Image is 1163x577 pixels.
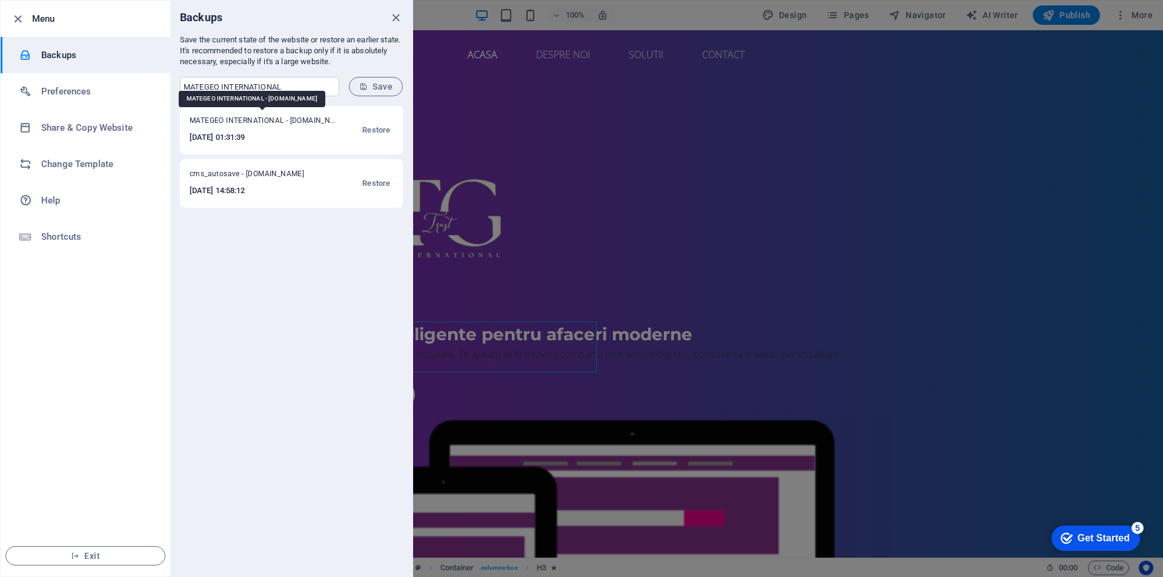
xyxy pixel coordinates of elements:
[16,551,155,561] span: Exit
[362,123,390,137] span: Restore
[359,116,393,145] button: Restore
[41,120,153,135] h6: Share & Copy Website
[41,84,153,99] h6: Preferences
[180,77,339,96] input: Enter a name for a new backup (optional)
[180,10,222,25] h6: Backups
[10,6,98,31] div: Get Started 5 items remaining, 0% complete
[362,176,390,191] span: Restore
[36,13,88,24] div: Get Started
[388,10,403,25] button: close
[190,116,335,130] span: MATEGEO INTERNATIONAL - [DOMAIN_NAME]
[190,183,320,198] h6: [DATE] 14:58:12
[41,229,153,244] h6: Shortcuts
[90,2,102,15] div: 5
[359,82,393,91] span: Save
[190,169,320,183] span: cms_autosave - [DOMAIN_NAME]
[41,48,153,62] h6: Backups
[1,182,170,219] a: Help
[32,12,161,26] h6: Menu
[41,193,153,208] h6: Help
[349,77,403,96] button: Save
[41,157,153,171] h6: Change Template
[359,169,393,198] button: Restore
[180,35,403,67] p: Save the current state of the website or restore an earlier state. It's recommended to restore a ...
[5,546,165,565] button: Exit
[190,130,335,145] h6: [DATE] 01:31:39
